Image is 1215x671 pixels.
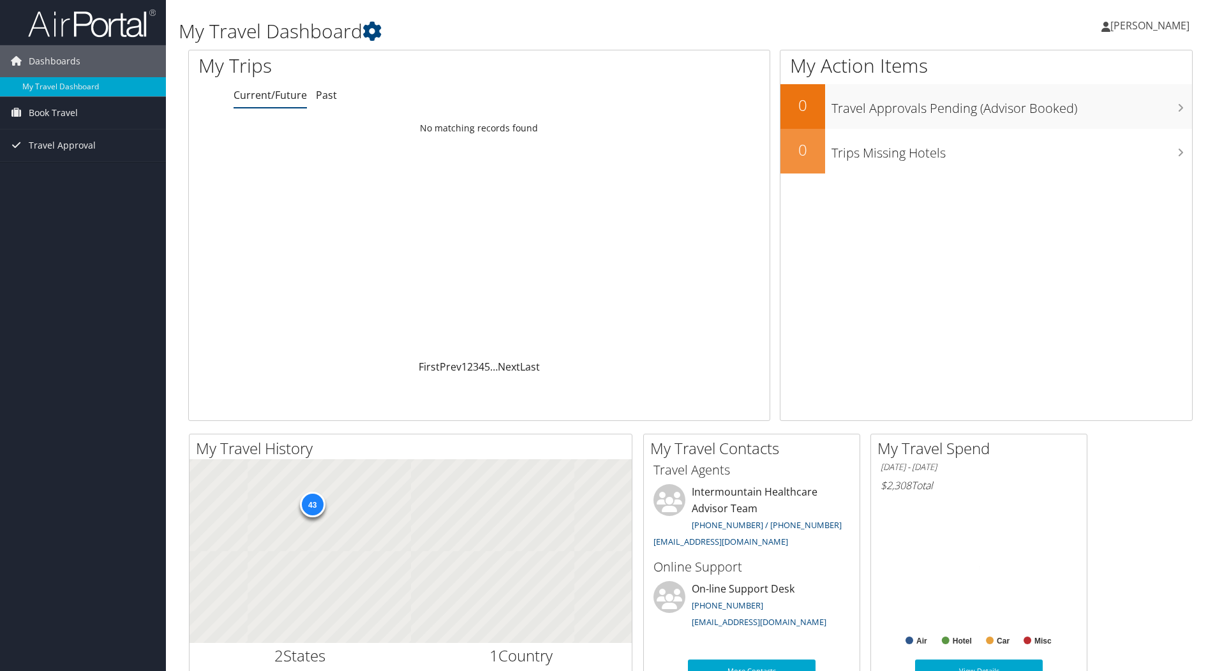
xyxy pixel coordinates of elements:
[647,581,856,633] li: On-line Support Desk
[916,637,927,645] text: Air
[997,637,1010,645] text: Car
[29,97,78,129] span: Book Travel
[1110,18,1189,33] span: [PERSON_NAME]
[1101,6,1202,45] a: [PERSON_NAME]
[692,616,826,628] a: [EMAIL_ADDRESS][DOMAIN_NAME]
[780,52,1192,79] h1: My Action Items
[780,139,825,161] h2: 0
[877,438,1087,459] h2: My Travel Spend
[484,360,490,374] a: 5
[421,645,623,667] h2: Country
[692,519,842,531] a: [PHONE_NUMBER] / [PHONE_NUMBER]
[780,84,1192,129] a: 0Travel Approvals Pending (Advisor Booked)
[234,88,307,102] a: Current/Future
[498,360,520,374] a: Next
[419,360,440,374] a: First
[189,117,770,140] td: No matching records found
[198,52,518,79] h1: My Trips
[692,600,763,611] a: [PHONE_NUMBER]
[647,484,856,552] li: Intermountain Healthcare Advisor Team
[653,536,788,547] a: [EMAIL_ADDRESS][DOMAIN_NAME]
[881,478,1077,492] h6: Total
[316,88,337,102] a: Past
[831,138,1192,162] h3: Trips Missing Hotels
[780,129,1192,173] a: 0Trips Missing Hotels
[1034,637,1052,645] text: Misc
[467,360,473,374] a: 2
[490,360,498,374] span: …
[881,478,911,492] span: $2,308
[473,360,479,374] a: 3
[28,8,156,38] img: airportal-logo.png
[479,360,484,374] a: 4
[881,461,1077,473] h6: [DATE] - [DATE]
[780,94,825,116] h2: 0
[29,129,96,161] span: Travel Approval
[29,45,80,77] span: Dashboards
[653,461,850,479] h3: Travel Agents
[274,645,283,666] span: 2
[461,360,467,374] a: 1
[199,645,401,667] h2: States
[650,438,860,459] h2: My Travel Contacts
[489,645,498,666] span: 1
[520,360,540,374] a: Last
[440,360,461,374] a: Prev
[299,491,325,517] div: 43
[653,558,850,576] h3: Online Support
[179,18,861,45] h1: My Travel Dashboard
[196,438,632,459] h2: My Travel History
[831,93,1192,117] h3: Travel Approvals Pending (Advisor Booked)
[953,637,972,645] text: Hotel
